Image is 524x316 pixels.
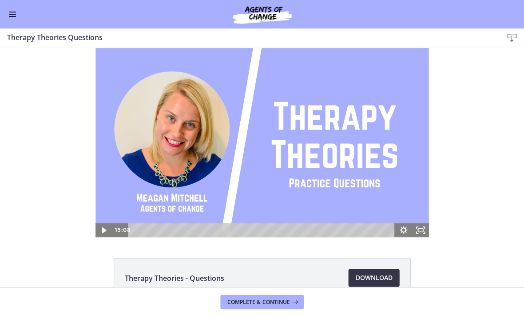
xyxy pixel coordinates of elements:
span: Complete & continue [227,298,290,305]
span: Download [355,272,392,283]
button: Complete & continue [220,295,304,309]
button: Play Video [95,176,112,190]
div: Playbar [135,176,391,190]
button: Fullscreen [412,176,429,190]
span: Therapy Theories - Questions [125,272,224,283]
button: Enable menu [7,9,18,20]
a: Download [348,269,399,287]
img: Agents of Change Social Work Test Prep [209,4,315,25]
h3: Therapy Theories Questions [7,32,488,43]
button: Show settings menu [395,176,412,190]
